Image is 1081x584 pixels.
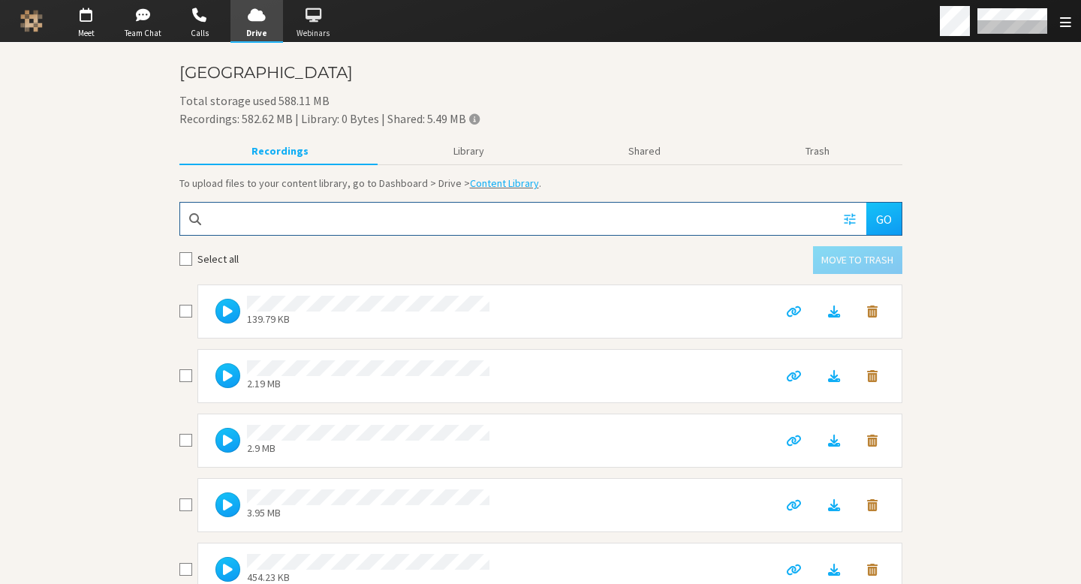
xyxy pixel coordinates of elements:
span: Totals displayed include files that have been moved to the trash. [469,113,480,125]
a: Download file [815,303,854,320]
a: Content Library [470,176,539,190]
p: To upload files to your content library, go to Dashboard > Drive > . [179,176,902,191]
p: 2.9 MB [247,441,489,456]
span: Webinars [287,27,339,40]
button: Move to trash [854,301,891,321]
button: Move to trash [854,559,891,579]
div: Recordings: 582.62 MB | Library: 0 Bytes | Shared: 5.49 MB [179,110,902,128]
a: Download file [815,496,854,513]
button: Move to trash [854,366,891,386]
span: Calls [173,27,226,40]
button: Move to trash [854,495,891,515]
a: Download file [815,367,854,384]
a: Download file [815,561,854,578]
label: Select all [197,251,239,267]
img: Iotum [20,10,43,32]
p: 2.19 MB [247,376,489,392]
span: Drive [230,27,283,40]
button: Go [866,203,902,234]
p: 139.79 KB [247,312,489,327]
span: Meet [60,27,113,40]
button: Shared during meetings [556,138,733,164]
h3: [GEOGRAPHIC_DATA] [179,64,902,81]
button: Trash [733,138,902,164]
a: Download file [815,432,854,449]
button: Move to trash [813,246,902,274]
button: Recorded meetings [179,138,381,164]
span: Team Chat [116,27,169,40]
button: Move to trash [854,430,891,450]
div: Total storage used 588.11 MB [179,92,902,128]
p: 3.95 MB [247,505,489,521]
button: Content library [381,138,556,164]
